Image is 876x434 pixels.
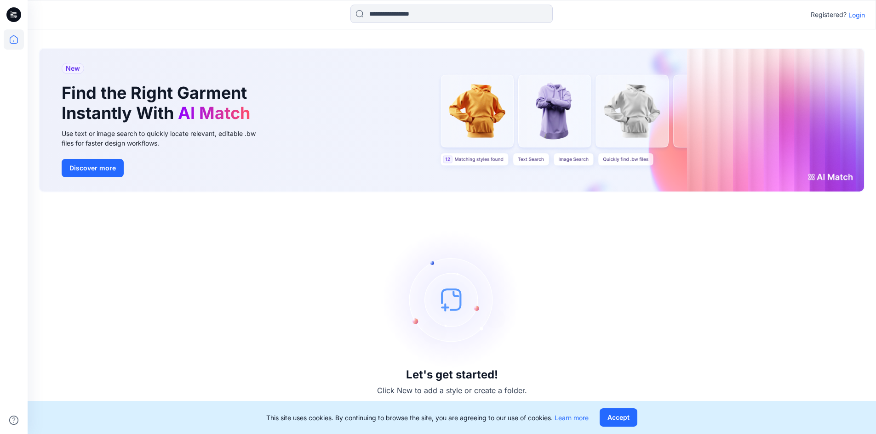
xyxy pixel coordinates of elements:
a: Learn more [555,414,589,422]
button: Discover more [62,159,124,177]
img: empty-state-image.svg [383,231,521,368]
h1: Find the Right Garment Instantly With [62,83,255,123]
p: Login [848,10,865,20]
div: Use text or image search to quickly locate relevant, editable .bw files for faster design workflows. [62,129,269,148]
span: AI Match [178,103,250,123]
button: Accept [600,408,637,427]
h3: Let's get started! [406,368,498,381]
p: Registered? [811,9,847,20]
span: New [66,63,80,74]
p: Click New to add a style or create a folder. [377,385,527,396]
p: This site uses cookies. By continuing to browse the site, you are agreeing to our use of cookies. [266,413,589,423]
